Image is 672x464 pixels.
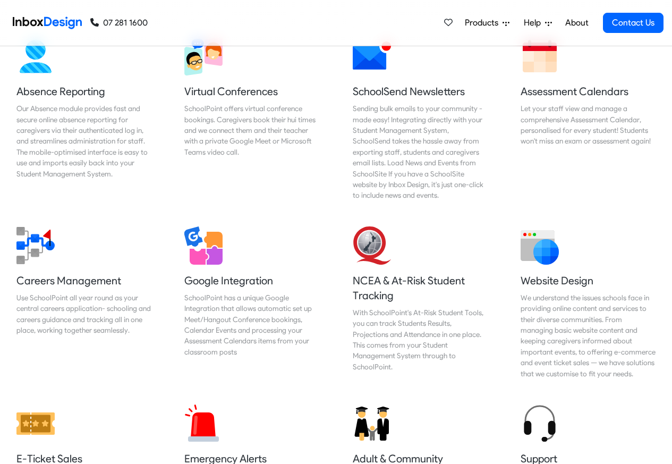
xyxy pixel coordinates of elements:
[353,103,488,201] div: Sending bulk emails to your community - made easy! Integrating directly with your Student Managem...
[8,29,160,209] a: Absence Reporting Our Absence module provides fast and secure online absence reporting for caregi...
[521,37,559,75] img: 2022_01_13_icon_calendar.svg
[521,226,559,265] img: 2022_01_12_icon_website.svg
[90,16,148,29] a: 07 281 1600
[521,292,656,379] div: We understand the issues schools face in providing online content and services to their diverse c...
[520,12,556,33] a: Help
[184,273,319,288] h5: Google Integration
[353,307,488,372] div: With SchoolPoint's At-Risk Student Tools, you can track Students Results, Projections and Attenda...
[512,218,664,387] a: Website Design We understand the issues schools face in providing online content and services to ...
[353,226,391,265] img: 2022_01_13_icon_nzqa.svg
[16,404,55,443] img: 2022_01_12_icon_ticket.svg
[16,37,55,75] img: 2022_01_13_icon_absence.svg
[176,29,328,209] a: Virtual Conferences SchoolPoint offers virtual conference bookings. Caregivers book their hui tim...
[16,273,151,288] h5: Careers Management
[353,273,488,303] h5: NCEA & At-Risk Student Tracking
[176,218,328,387] a: Google Integration SchoolPoint has a unique Google Integration that allows automatic set up Meet/...
[184,404,223,443] img: 2022_01_12_icon_siren.svg
[344,29,496,209] a: SchoolSend Newsletters Sending bulk emails to your community - made easy! Integrating directly wi...
[8,218,160,387] a: Careers Management Use SchoolPoint all year round as your central careers application- schooling ...
[603,13,664,33] a: Contact Us
[184,37,223,75] img: 2022_03_30_icon_virtual_conferences.svg
[184,84,319,99] h5: Virtual Conferences
[521,404,559,443] img: 2022_01_12_icon_headset.svg
[16,226,55,265] img: 2022_01_13_icon_career_management.svg
[512,29,664,209] a: Assessment Calendars Let your staff view and manage a comprehensive Assessment Calendar, personal...
[184,292,319,357] div: SchoolPoint has a unique Google Integration that allows automatic set up Meet/Hangout Conference ...
[353,404,391,443] img: 2022_01_12_icon_adult_education.svg
[524,16,545,29] span: Help
[16,103,151,179] div: Our Absence module provides fast and secure online absence reporting for caregivers via their aut...
[16,84,151,99] h5: Absence Reporting
[521,84,656,99] h5: Assessment Calendars
[184,226,223,265] img: 2022_01_13_icon_google_integration.svg
[184,103,319,157] div: SchoolPoint offers virtual conference bookings. Caregivers book their hui times and we connect th...
[353,37,391,75] img: 2022_01_12_icon_mail_notification.svg
[344,218,496,387] a: NCEA & At-Risk Student Tracking With SchoolPoint's At-Risk Student Tools, you can track Students ...
[353,84,488,99] h5: SchoolSend Newsletters
[521,273,656,288] h5: Website Design
[16,292,151,336] div: Use SchoolPoint all year round as your central careers application- schooling and careers guidanc...
[461,12,514,33] a: Products
[465,16,503,29] span: Products
[521,103,656,147] div: Let your staff view and manage a comprehensive Assessment Calendar, personalised for every studen...
[562,12,591,33] a: About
